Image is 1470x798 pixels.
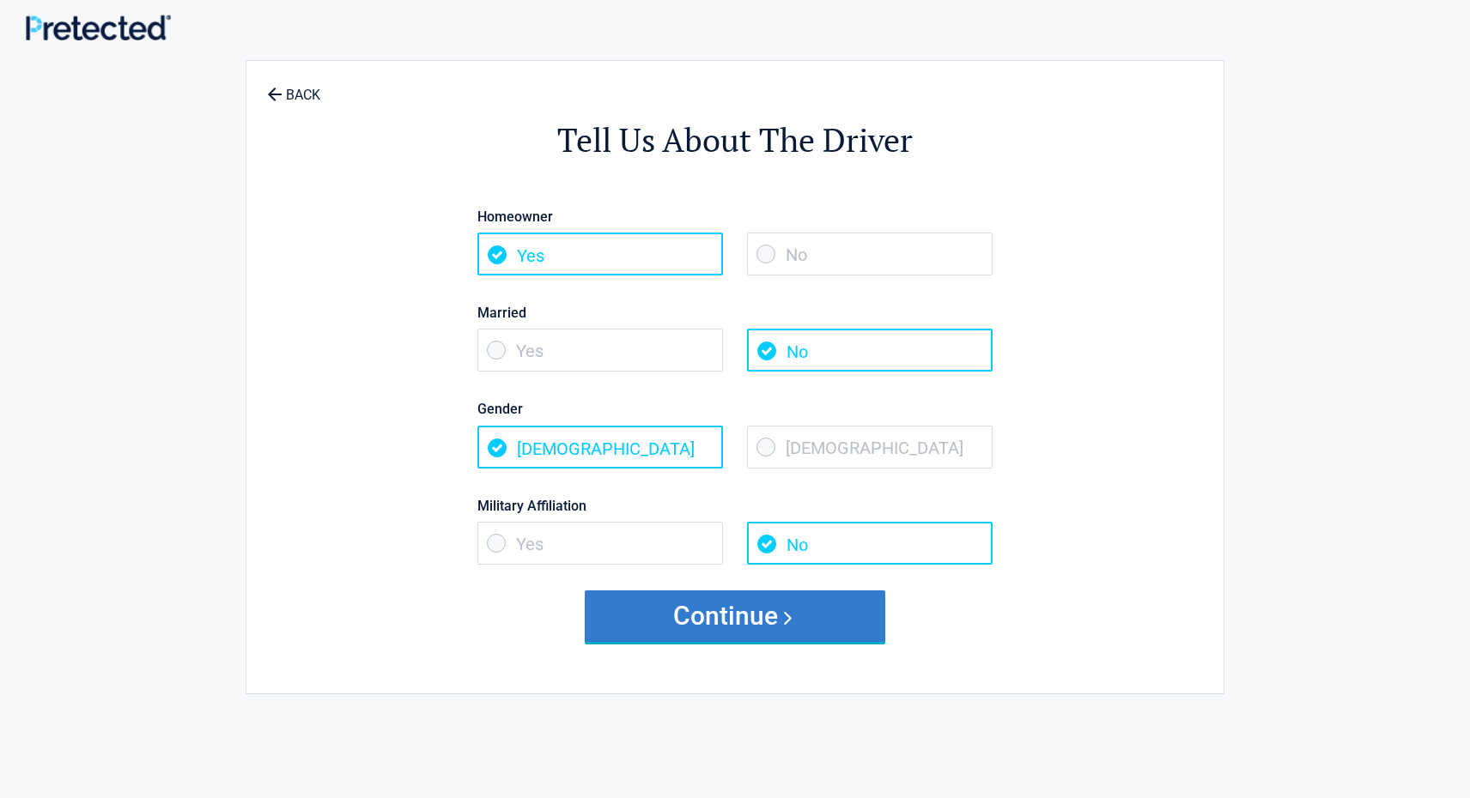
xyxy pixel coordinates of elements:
[477,494,993,517] label: Military Affiliation
[477,205,993,228] label: Homeowner
[477,397,993,420] label: Gender
[477,301,993,324] label: Married
[477,522,723,565] span: Yes
[477,329,723,372] span: Yes
[747,522,993,565] span: No
[477,233,723,275] span: Yes
[341,118,1129,162] h2: Tell Us About The Driver
[585,590,885,642] button: Continue
[26,15,171,41] img: Main Logo
[477,426,723,469] span: [DEMOGRAPHIC_DATA]
[264,72,324,102] a: BACK
[747,426,993,469] span: [DEMOGRAPHIC_DATA]
[747,233,993,275] span: No
[747,329,993,372] span: No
